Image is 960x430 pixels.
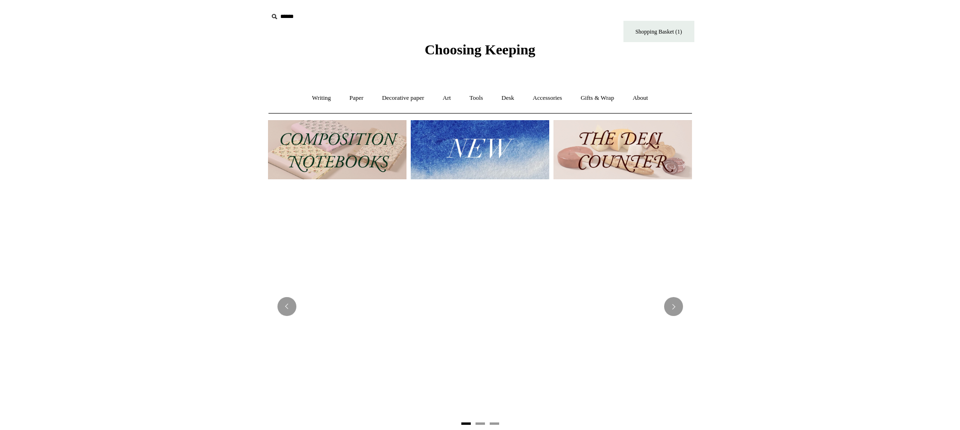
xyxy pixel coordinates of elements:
[373,86,432,111] a: Decorative paper
[341,86,372,111] a: Paper
[268,188,692,425] img: USA PSA .jpg__PID:33428022-6587-48b7-8b57-d7eefc91f15a
[624,86,657,111] a: About
[424,49,535,56] a: Choosing Keeping
[434,86,459,111] a: Art
[268,120,406,179] img: 202302 Composition ledgers.jpg__PID:69722ee6-fa44-49dd-a067-31375e5d54ec
[411,120,549,179] img: New.jpg__PID:f73bdf93-380a-4a35-bcfe-7823039498e1
[490,422,499,425] button: Page 3
[664,297,683,316] button: Next
[623,21,694,42] a: Shopping Basket (1)
[554,120,692,179] img: The Deli Counter
[476,422,485,425] button: Page 2
[277,297,296,316] button: Previous
[524,86,571,111] a: Accessories
[572,86,623,111] a: Gifts & Wrap
[493,86,523,111] a: Desk
[461,422,471,425] button: Page 1
[461,86,492,111] a: Tools
[424,42,535,57] span: Choosing Keeping
[303,86,339,111] a: Writing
